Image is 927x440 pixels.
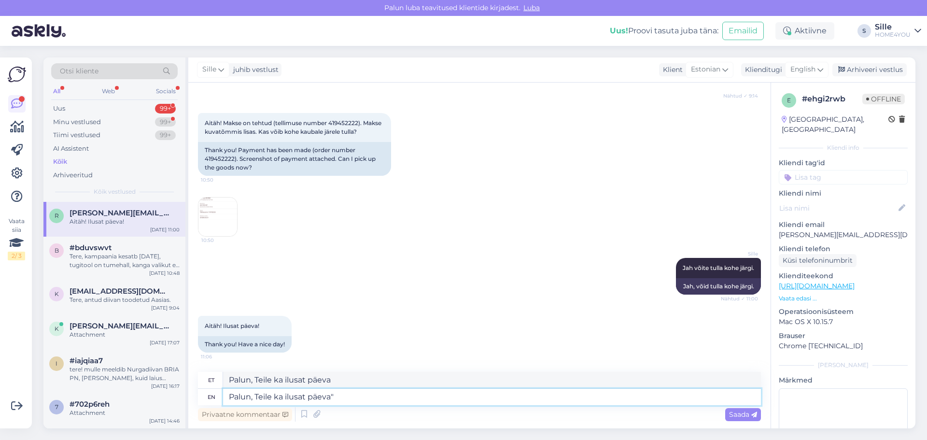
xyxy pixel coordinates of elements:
[779,188,908,199] p: Kliendi nimi
[208,389,215,405] div: en
[154,85,178,98] div: Socials
[201,353,237,360] span: 11:06
[208,372,214,388] div: et
[53,170,93,180] div: Arhiveeritud
[802,93,862,105] div: # ehgi2rwb
[53,117,101,127] div: Minu vestlused
[8,65,26,84] img: Askly Logo
[610,25,718,37] div: Proovi tasuta juba täna:
[70,296,180,304] div: Tere, antud diivan toodetud Aasias.
[790,64,815,75] span: English
[779,143,908,152] div: Kliendi info
[223,372,761,388] textarea: Palun, Teile ka ilusat päeva
[779,254,857,267] div: Küsi telefoninumbrit
[722,22,764,40] button: Emailid
[60,66,98,76] span: Otsi kliente
[56,360,57,367] span: i
[223,389,761,405] textarea: Palun, Teile ka ilusat päeva"
[779,294,908,303] p: Vaata edasi ...
[659,65,683,75] div: Klient
[70,287,170,296] span: kai@nuad.ee
[70,409,180,417] div: Attachment
[722,250,758,257] span: Sille
[779,170,908,185] input: Lisa tag
[198,198,237,236] img: Attachment
[55,212,59,219] span: r
[779,203,897,213] input: Lisa nimi
[70,243,112,252] span: #bduvswvt
[676,278,761,295] div: Jah, võid tulla kohe järgi.
[779,244,908,254] p: Kliendi telefon
[151,304,180,312] div: [DATE] 9:04
[198,408,292,421] div: Privaatne kommentaar
[779,375,908,385] p: Märkmed
[722,92,758,99] span: Nähtud ✓ 9:14
[8,252,25,260] div: 2 / 3
[150,339,180,346] div: [DATE] 17:07
[779,361,908,369] div: [PERSON_NAME]
[779,341,908,351] p: Chrome [TECHNICAL_ID]
[691,64,720,75] span: Estonian
[53,104,65,114] div: Uus
[70,322,170,330] span: kristel@avaron.com
[70,330,180,339] div: Attachment
[832,63,907,76] div: Arhiveeri vestlus
[729,410,757,419] span: Saada
[8,217,25,260] div: Vaata siia
[779,307,908,317] p: Operatsioonisüsteem
[55,325,59,332] span: k
[150,226,180,233] div: [DATE] 11:00
[70,209,170,217] span: robert_paal@icloud.com
[100,85,117,98] div: Web
[779,220,908,230] p: Kliendi email
[155,104,176,114] div: 99+
[862,94,905,104] span: Offline
[70,356,103,365] span: #iajqiaa7
[70,365,180,383] div: tere! mulle meeldib Nurgadiivan BRIA PN, [PERSON_NAME], kuid laius kahjuks ei sobi. kas on võimal...
[202,64,216,75] span: Sille
[779,282,855,290] a: [URL][DOMAIN_NAME]
[155,130,176,140] div: 99+
[53,157,67,167] div: Kõik
[70,217,180,226] div: Aitäh! Ilusat päeva!
[55,247,59,254] span: b
[198,142,391,176] div: Thank you! Payment has been made (order number 419452222). Screenshot of payment attached. Can I ...
[155,117,176,127] div: 99+
[779,158,908,168] p: Kliendi tag'id
[70,252,180,270] div: Tere, kampaania kesatb [DATE], tugitool on tumehall, kanga valikut ei ole.
[149,270,180,277] div: [DATE] 10:48
[229,65,279,75] div: juhib vestlust
[55,403,58,411] span: 7
[787,97,791,104] span: e
[205,322,259,329] span: Aitäh! Ilusat päeva!
[94,187,136,196] span: Kõik vestlused
[779,331,908,341] p: Brauser
[53,144,89,154] div: AI Assistent
[151,383,180,390] div: [DATE] 16:17
[775,22,834,40] div: Aktiivne
[683,264,754,271] span: Jah võite tulla kohe järgi.
[779,317,908,327] p: Mac OS X 10.15.7
[741,65,782,75] div: Klienditugi
[857,24,871,38] div: S
[55,290,59,298] span: k
[70,400,110,409] span: #702p6reh
[201,176,237,184] span: 10:50
[875,23,911,31] div: Sille
[520,3,543,12] span: Luba
[198,336,292,353] div: Thank you! Have a nice day!
[201,237,238,244] span: 10:50
[779,271,908,281] p: Klienditeekond
[779,230,908,240] p: [PERSON_NAME][EMAIL_ADDRESS][DOMAIN_NAME]
[53,130,100,140] div: Tiimi vestlused
[51,85,62,98] div: All
[721,295,758,302] span: Nähtud ✓ 11:00
[610,26,628,35] b: Uus!
[875,31,911,39] div: HOME4YOU
[782,114,888,135] div: [GEOGRAPHIC_DATA], [GEOGRAPHIC_DATA]
[875,23,921,39] a: SilleHOME4YOU
[205,119,383,135] span: Aitäh! Makse on tehtud (tellimuse number 419452222). Makse kuvatõmmis lisas. Kas võib kohe kaubal...
[149,417,180,425] div: [DATE] 14:46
